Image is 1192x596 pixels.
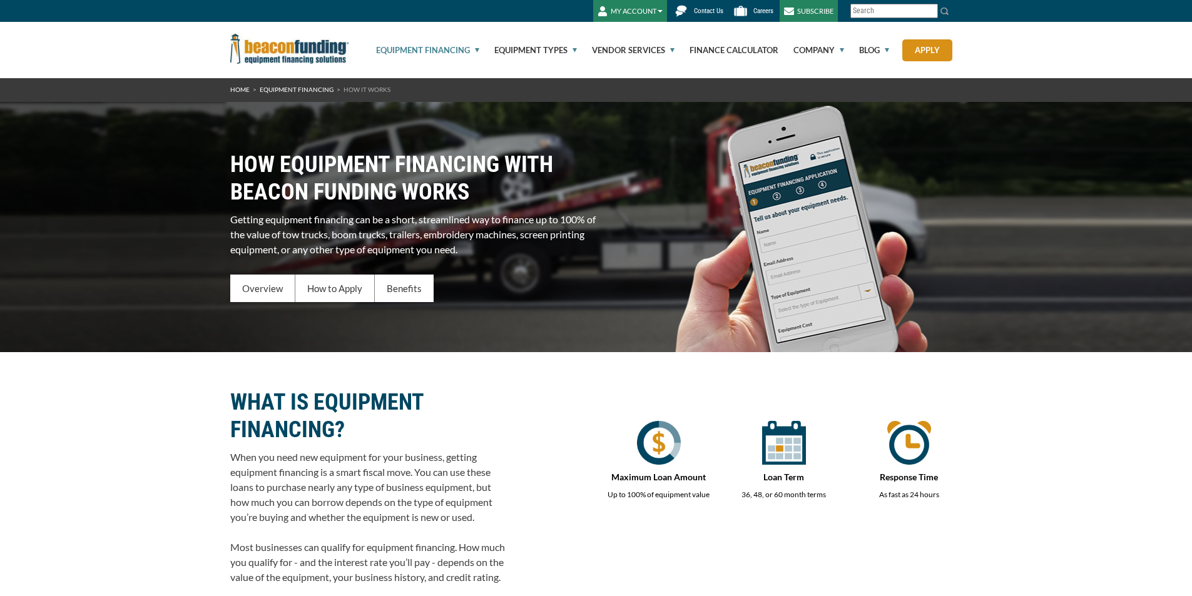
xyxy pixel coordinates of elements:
a: Clear search text [925,6,935,16]
p: Loan Term [731,471,837,483]
p: 36, 48, or 60 month terms [731,488,837,501]
a: Vendor Services [578,22,675,78]
img: equipment financing term loan in months [762,421,806,465]
a: Blog [845,22,889,78]
div: How to Apply [295,275,375,302]
span: Contact Us [694,7,723,15]
p: When you need new equipment for your business, getting equipment financing is a smart fiscal move... [230,450,506,585]
a: Apply [902,39,952,61]
h2: WHAT IS EQUIPMENT FINANCING? [230,388,506,443]
a: HOME [230,86,250,93]
p: Maximum Loan Amount [606,471,712,483]
p: Up to 100% of equipment value [606,488,712,501]
p: As fast as 24 hours [856,488,962,501]
img: quick approval time equipment financing [887,421,931,465]
a: Equipment Financing [260,86,334,93]
a: Equipment Types [480,22,577,78]
span: Careers [753,7,773,15]
img: Search [940,6,950,16]
div: Benefits [375,275,434,302]
p: Getting equipment financing can be a short, streamlined way to finance up to 100% of the value of... [230,212,596,270]
input: Search [850,4,938,18]
img: How equipment financing works [637,421,681,465]
a: Company [779,22,844,78]
span: How It Works [344,86,390,93]
a: Finance Calculator [675,22,778,78]
img: Beacon Funding Corporation [230,34,349,64]
p: Response Time [856,471,962,483]
a: Beacon Funding Corporation [230,43,349,53]
a: Equipment Financing [362,22,479,78]
h1: HOW EQUIPMENT FINANCING WITH BEACON FUNDING WORKS [230,151,596,206]
div: Overview [230,275,295,302]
